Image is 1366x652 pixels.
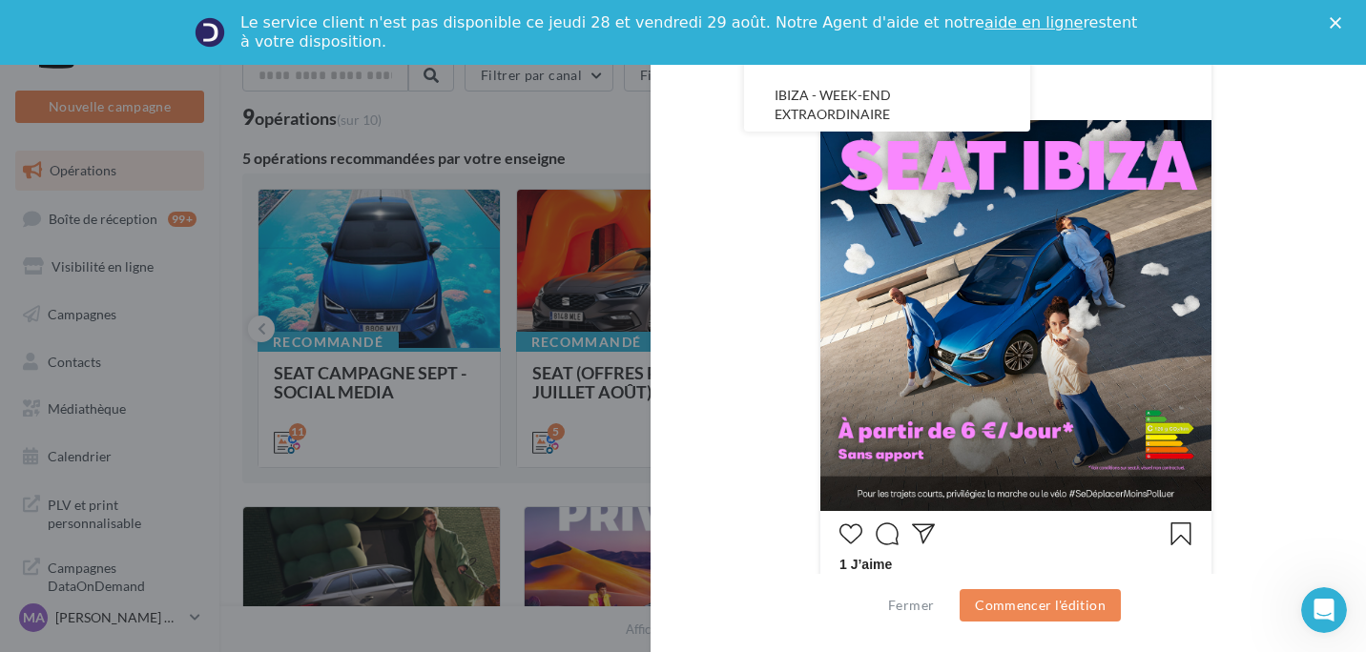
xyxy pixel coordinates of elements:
iframe: Intercom live chat [1301,587,1347,633]
div: 1 J’aime [839,555,1192,579]
button: Commencer l'édition [960,589,1121,621]
span: IBIZA - WEEK-END EXTRAORDINAIRE [775,87,891,122]
a: aide en ligne [984,13,1083,31]
div: Fermer [1330,17,1349,29]
img: Profile image for Service-Client [195,17,225,48]
button: Fermer [880,594,942,617]
div: Le service client n'est pas disponible ce jeudi 28 et vendredi 29 août. Notre Agent d'aide et not... [240,13,1141,51]
svg: Commenter [876,522,899,545]
svg: J’aime [839,522,862,545]
svg: Partager la publication [912,522,935,545]
svg: Enregistrer [1169,522,1192,545]
button: IBIZA - WEEK-END EXTRAORDINAIRE [744,71,1030,139]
